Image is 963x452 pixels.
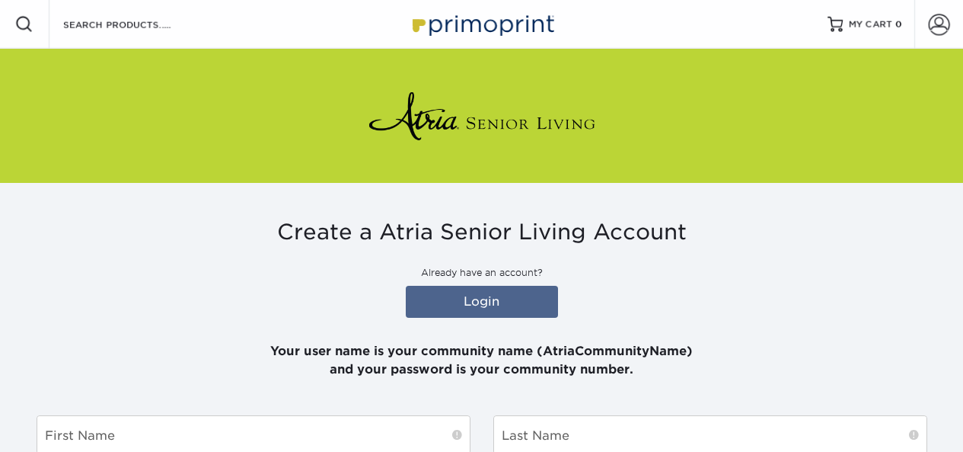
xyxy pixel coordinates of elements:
[895,19,902,30] span: 0
[849,18,892,31] span: MY CART
[37,324,927,379] p: Your user name is your community name (AtriaCommunityName) and your password is your community nu...
[368,85,596,146] img: Atria Senior Living
[406,8,558,40] img: Primoprint
[406,286,558,318] a: Login
[37,220,927,245] h3: Create a Atria Senior Living Account
[62,15,210,34] input: SEARCH PRODUCTS.....
[37,266,927,280] p: Already have an account?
